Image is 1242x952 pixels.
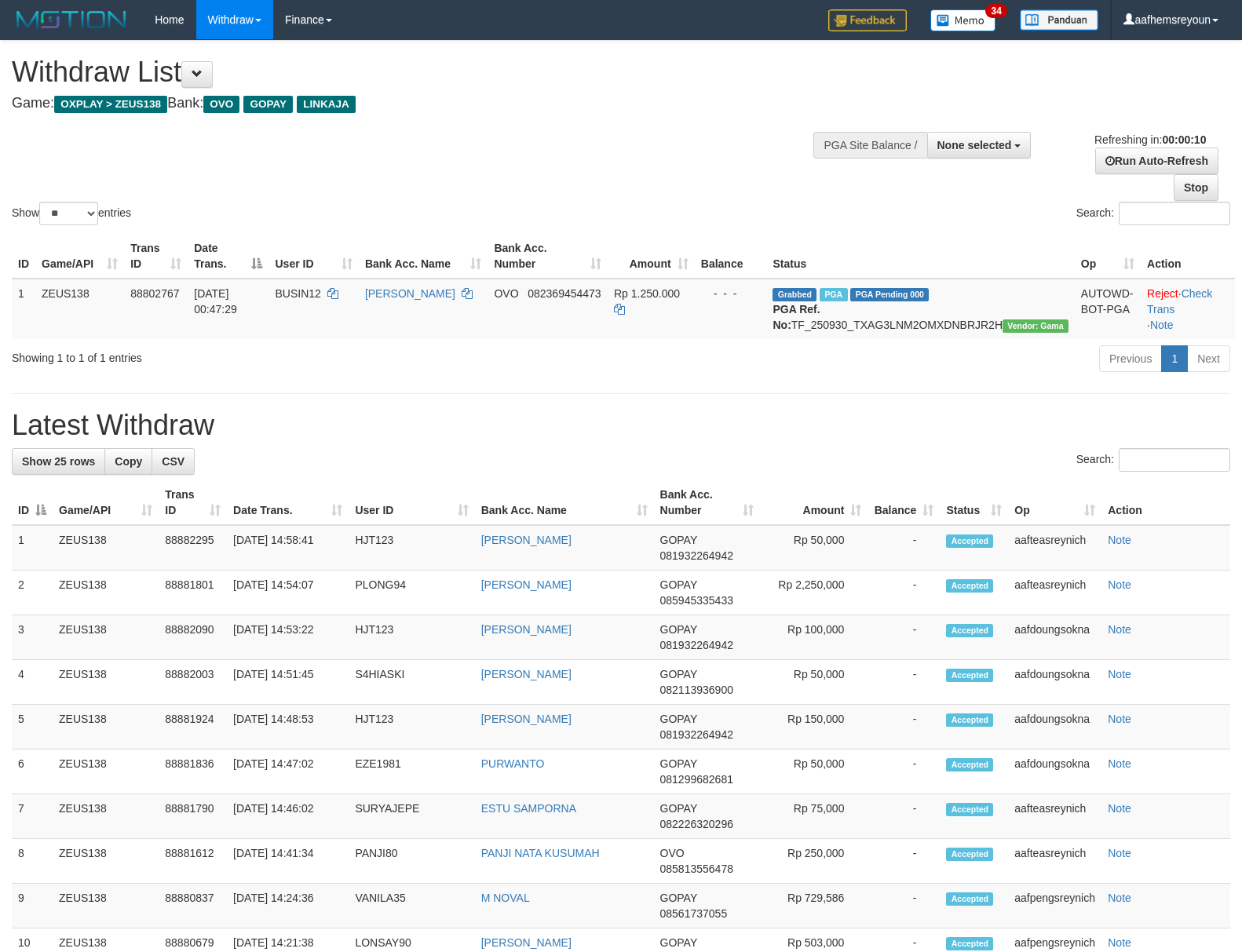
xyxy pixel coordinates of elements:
[12,202,131,225] label: Show entries
[53,794,159,839] td: ZEUS138
[227,884,349,928] td: [DATE] 14:24:36
[1141,279,1235,339] td: · ·
[1108,847,1131,859] a: Note
[481,892,530,904] a: M NOVAL
[12,571,53,615] td: 2
[349,750,474,794] td: EZE1981
[159,571,227,615] td: 88881801
[124,234,188,279] th: Trans ID: activate to sort column ascending
[12,234,35,279] th: ID
[104,448,152,475] a: Copy
[660,892,697,904] span: GOPAY
[12,448,105,475] a: Show 25 rows
[760,884,868,928] td: Rp 729,586
[243,96,293,113] span: GOPAY
[227,660,349,705] td: [DATE] 14:51:45
[54,96,167,113] span: OXPLAY > ZEUS138
[660,773,733,786] span: Copy 081299682681 to clipboard
[349,884,474,928] td: VANILA35
[868,839,940,884] td: -
[654,480,761,525] th: Bank Acc. Number: activate to sort column ascending
[53,839,159,884] td: ZEUS138
[660,668,697,680] span: GOPAY
[1174,174,1218,201] a: Stop
[12,660,53,705] td: 4
[12,884,53,928] td: 9
[349,525,474,571] td: HJT123
[12,96,813,111] h4: Game: Bank:
[53,660,159,705] td: ZEUS138
[481,713,572,725] a: [PERSON_NAME]
[660,818,733,830] span: Copy 082226320296 to clipboard
[1161,345,1188,372] a: 1
[766,279,1074,339] td: TF_250930_TXAG3LNM2OMXDNBRJR2H
[53,480,159,525] th: Game/API: activate to sort column ascending
[481,623,572,636] a: [PERSON_NAME]
[760,615,868,660] td: Rp 100,000
[227,705,349,750] td: [DATE] 14:48:53
[660,594,733,607] span: Copy 085945335433 to clipboard
[946,624,993,637] span: Accepted
[1162,133,1206,146] strong: 00:00:10
[12,705,53,750] td: 5
[227,794,349,839] td: [DATE] 14:46:02
[1108,892,1131,904] a: Note
[12,750,53,794] td: 6
[660,623,697,636] span: GOPAY
[760,705,868,750] td: Rp 150,000
[159,839,227,884] td: 88881612
[481,668,572,680] a: [PERSON_NAME]
[1075,234,1141,279] th: Op: activate to sort column ascending
[1008,480,1101,525] th: Op: activate to sort column ascending
[760,660,868,705] td: Rp 50,000
[660,578,697,591] span: GOPAY
[227,525,349,571] td: [DATE] 14:58:41
[608,234,695,279] th: Amount: activate to sort column ascending
[946,937,993,950] span: Accepted
[868,571,940,615] td: -
[760,839,868,884] td: Rp 250,000
[946,579,993,593] span: Accepted
[475,480,654,525] th: Bank Acc. Name: activate to sort column ascending
[203,96,239,113] span: OVO
[660,907,728,920] span: Copy 08561737055 to clipboard
[660,534,697,546] span: GOPAY
[937,139,1012,151] span: None selected
[159,615,227,660] td: 88882090
[1076,202,1230,225] label: Search:
[1108,936,1131,949] a: Note
[868,750,940,794] td: -
[349,660,474,705] td: S4HIASKI
[12,8,131,31] img: MOTION_logo.png
[39,202,98,225] select: Showentries
[481,578,572,591] a: [PERSON_NAME]
[1008,794,1101,839] td: aafteasreynich
[1008,525,1101,571] td: aafteasreynich
[695,234,767,279] th: Balance
[227,615,349,660] td: [DATE] 14:53:22
[1008,750,1101,794] td: aafdoungsokna
[1101,480,1230,525] th: Action
[660,549,733,562] span: Copy 081932264942 to clipboard
[159,660,227,705] td: 88882003
[349,480,474,525] th: User ID: activate to sort column ascending
[868,660,940,705] td: -
[660,802,697,815] span: GOPAY
[1108,757,1131,770] a: Note
[359,234,488,279] th: Bank Acc. Name: activate to sort column ascending
[940,480,1008,525] th: Status: activate to sort column ascending
[159,705,227,750] td: 88881924
[481,802,576,815] a: ESTU SAMPORNA
[1108,668,1131,680] a: Note
[53,750,159,794] td: ZEUS138
[12,344,506,366] div: Showing 1 to 1 of 1 entries
[1076,448,1230,472] label: Search:
[488,234,608,279] th: Bank Acc. Number: activate to sort column ascending
[349,571,474,615] td: PLONG94
[1147,287,1212,316] a: Check Trans
[850,288,929,301] span: PGA Pending
[35,279,124,339] td: ZEUS138
[227,571,349,615] td: [DATE] 14:54:07
[115,455,142,468] span: Copy
[760,480,868,525] th: Amount: activate to sort column ascending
